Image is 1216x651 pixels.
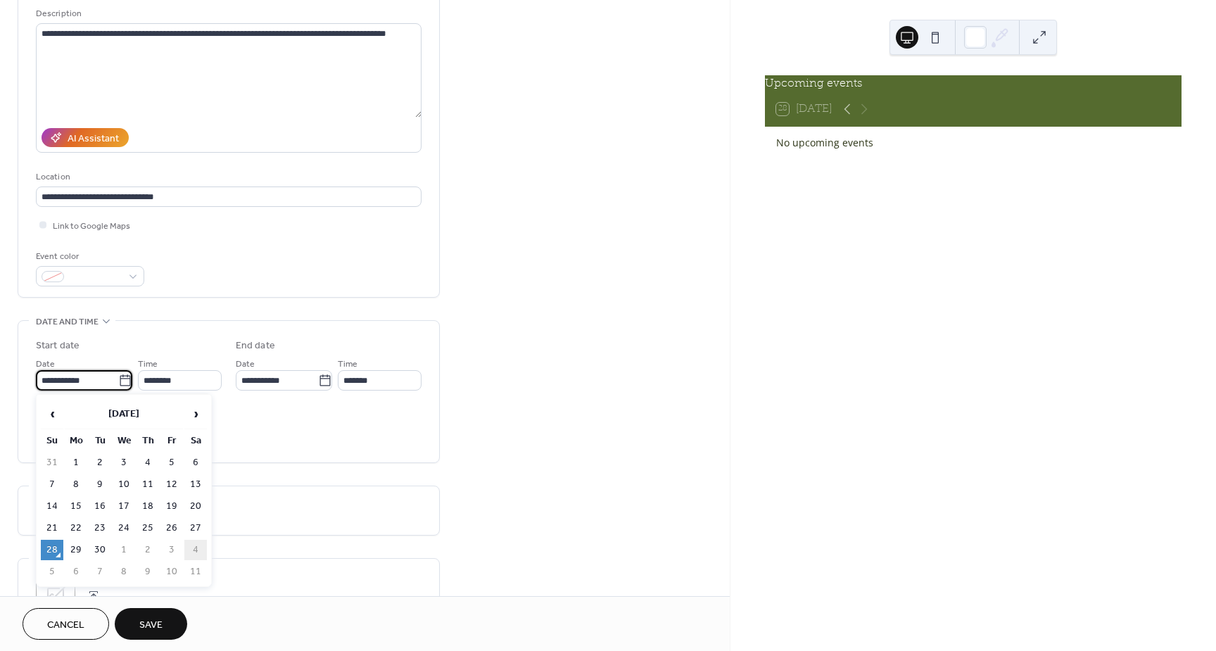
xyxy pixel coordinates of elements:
[42,400,63,428] span: ‹
[36,357,55,372] span: Date
[137,540,159,560] td: 2
[184,453,207,473] td: 6
[41,474,63,495] td: 7
[65,453,87,473] td: 1
[113,518,135,538] td: 24
[160,562,183,582] td: 10
[23,608,109,640] button: Cancel
[53,219,130,234] span: Link to Google Maps
[184,540,207,560] td: 4
[89,431,111,451] th: Tu
[160,540,183,560] td: 3
[115,608,187,640] button: Save
[41,431,63,451] th: Su
[89,562,111,582] td: 7
[338,357,357,372] span: Time
[138,357,158,372] span: Time
[41,518,63,538] td: 21
[236,357,255,372] span: Date
[36,315,99,329] span: Date and time
[89,496,111,517] td: 16
[42,128,129,147] button: AI Assistant
[65,562,87,582] td: 6
[137,496,159,517] td: 18
[160,453,183,473] td: 5
[89,453,111,473] td: 2
[137,431,159,451] th: Th
[65,518,87,538] td: 22
[68,132,119,146] div: AI Assistant
[65,474,87,495] td: 8
[776,135,1170,150] div: No upcoming events
[184,496,207,517] td: 20
[137,453,159,473] td: 4
[41,496,63,517] td: 14
[139,618,163,633] span: Save
[36,339,80,353] div: Start date
[113,431,135,451] th: We
[236,339,275,353] div: End date
[113,562,135,582] td: 8
[65,431,87,451] th: Mo
[36,6,419,21] div: Description
[137,474,159,495] td: 11
[65,496,87,517] td: 15
[89,518,111,538] td: 23
[113,540,135,560] td: 1
[184,474,207,495] td: 13
[113,474,135,495] td: 10
[36,249,141,264] div: Event color
[137,518,159,538] td: 25
[47,618,84,633] span: Cancel
[137,562,159,582] td: 9
[41,453,63,473] td: 31
[160,496,183,517] td: 19
[65,540,87,560] td: 29
[160,518,183,538] td: 26
[41,540,63,560] td: 28
[184,562,207,582] td: 11
[765,75,1182,92] div: Upcoming events
[160,474,183,495] td: 12
[36,170,419,184] div: Location
[184,518,207,538] td: 27
[89,540,111,560] td: 30
[113,496,135,517] td: 17
[185,400,206,428] span: ›
[113,453,135,473] td: 3
[89,474,111,495] td: 9
[41,562,63,582] td: 5
[65,399,183,429] th: [DATE]
[184,431,207,451] th: Sa
[160,431,183,451] th: Fr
